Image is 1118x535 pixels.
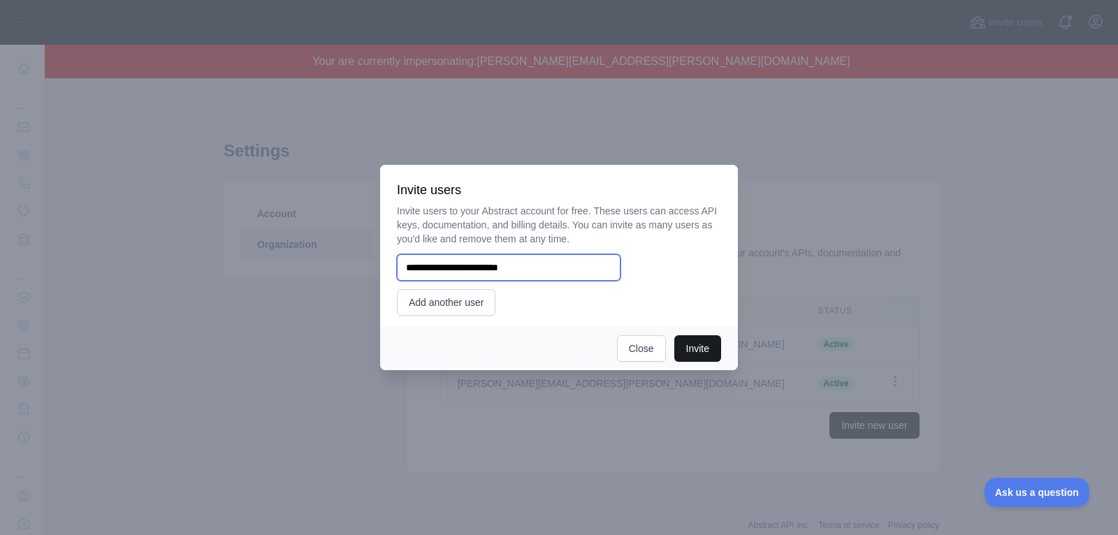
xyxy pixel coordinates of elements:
h3: Invite users [397,182,721,198]
button: Invite [674,335,721,362]
button: Add another user [397,289,495,316]
button: Close [617,335,666,362]
p: Invite users to your Abstract account for free. These users can access API keys, documentation, a... [397,204,721,246]
iframe: Toggle Customer Support [985,478,1090,507]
